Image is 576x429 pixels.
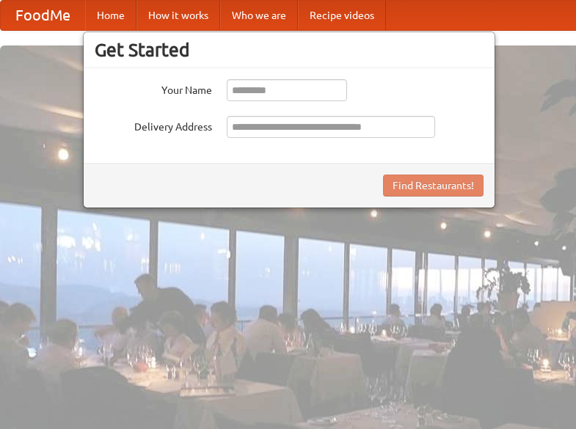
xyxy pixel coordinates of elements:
[298,1,386,30] a: Recipe videos
[95,39,484,61] h3: Get Started
[95,116,212,134] label: Delivery Address
[383,175,484,197] button: Find Restaurants!
[85,1,136,30] a: Home
[1,1,85,30] a: FoodMe
[95,79,212,98] label: Your Name
[136,1,220,30] a: How it works
[220,1,298,30] a: Who we are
